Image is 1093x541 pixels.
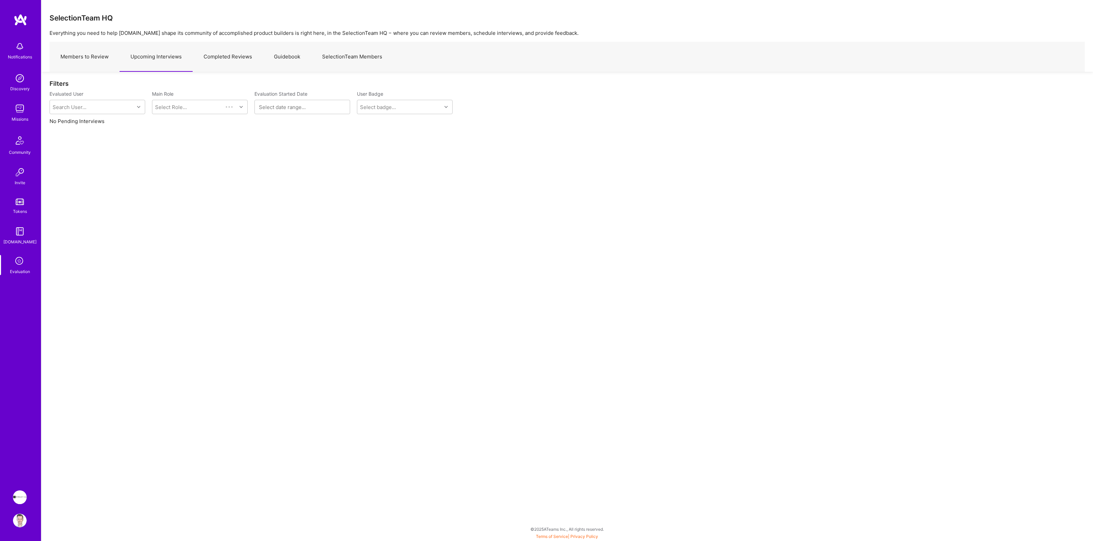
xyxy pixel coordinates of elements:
[263,42,311,72] a: Guidebook
[360,104,396,111] div: Select badge...
[14,14,27,26] img: logo
[11,514,28,527] a: User Avatar
[152,91,248,97] label: Main Role
[50,29,1085,37] p: Everything you need to help [DOMAIN_NAME] shape its community of accomplished product builders is...
[13,514,27,527] img: User Avatar
[41,520,1093,538] div: © 2025 ATeams Inc., All rights reserved.
[50,80,1085,87] div: Filters
[13,165,27,179] img: Invite
[41,72,1093,141] div: No Pending Interviews
[8,53,32,60] div: Notifications
[254,91,350,97] label: Evaluation Started Date
[50,14,113,22] h3: SelectionTeam HQ
[13,71,27,85] img: discovery
[311,42,393,72] a: SelectionTeam Members
[13,102,27,116] img: teamwork
[12,116,28,123] div: Missions
[12,132,28,149] img: Community
[9,149,31,156] div: Community
[259,104,346,110] input: Select date range...
[16,199,24,205] img: tokens
[536,534,568,539] a: Terms of Service
[13,40,27,53] img: bell
[155,104,187,111] div: Select Role...
[10,268,30,275] div: Evaluation
[15,179,25,186] div: Invite
[444,105,448,109] i: icon Chevron
[357,91,383,97] label: User Badge
[50,42,120,72] a: Members to Review
[120,42,193,72] a: Upcoming Interviews
[3,238,37,245] div: [DOMAIN_NAME]
[53,104,86,111] div: Search User...
[11,490,28,504] a: Apprentice: Life science technology services
[50,91,145,97] label: Evaluated User
[13,208,27,215] div: Tokens
[193,42,263,72] a: Completed Reviews
[137,105,140,109] i: icon Chevron
[13,490,27,504] img: Apprentice: Life science technology services
[536,534,598,539] span: |
[570,534,598,539] a: Privacy Policy
[239,105,243,109] i: icon Chevron
[13,225,27,238] img: guide book
[10,85,30,92] div: Discovery
[13,255,26,268] i: icon SelectionTeam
